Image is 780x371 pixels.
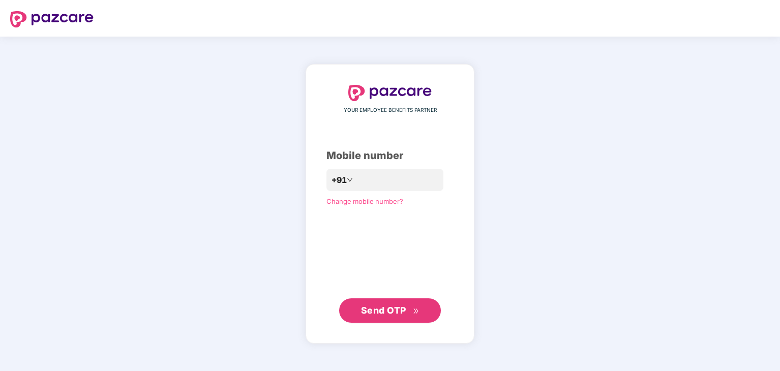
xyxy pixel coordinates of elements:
[344,106,437,114] span: YOUR EMPLOYEE BENEFITS PARTNER
[361,305,406,316] span: Send OTP
[10,11,94,27] img: logo
[339,298,441,323] button: Send OTPdouble-right
[413,308,419,315] span: double-right
[332,174,347,187] span: +91
[348,85,432,101] img: logo
[326,197,403,205] a: Change mobile number?
[326,148,454,164] div: Mobile number
[347,177,353,183] span: down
